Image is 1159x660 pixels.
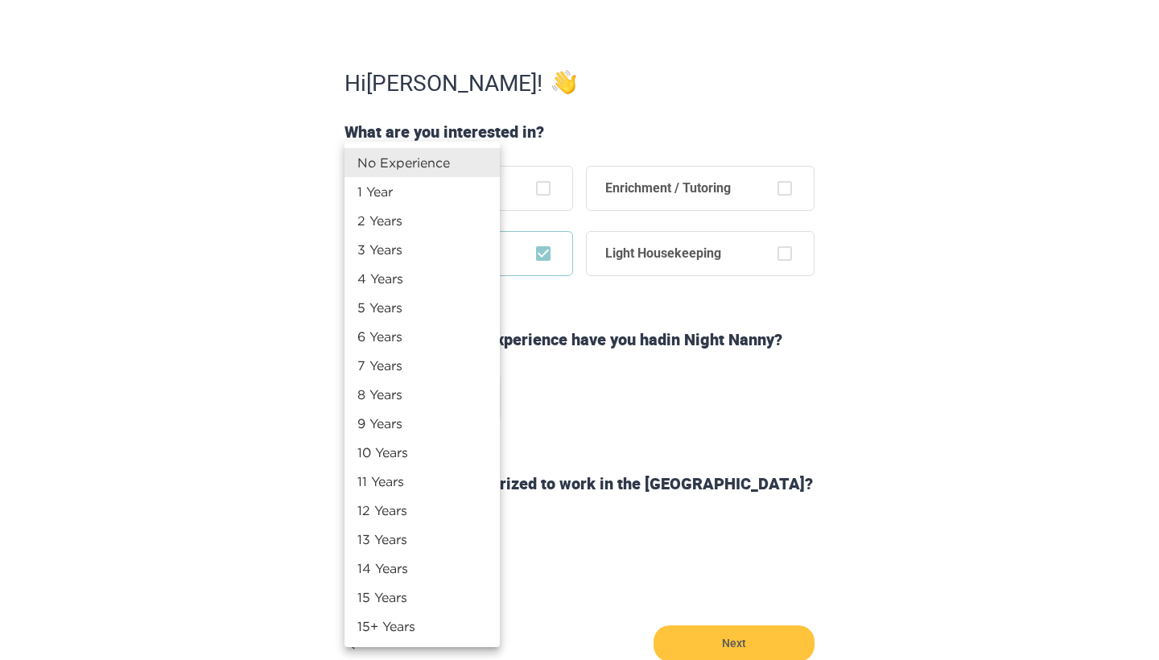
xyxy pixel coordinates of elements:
li: 7 Years [344,351,500,380]
li: 15 Years [344,583,500,612]
li: 9 Years [344,409,500,438]
li: 15+ Years [344,612,500,641]
li: 14 Years [344,554,500,583]
li: 5 Years [344,293,500,322]
li: 6 Years [344,322,500,351]
li: 10 Years [344,438,500,467]
li: 2 Years [344,206,500,235]
li: 4 Years [344,264,500,293]
li: 8 Years [344,380,500,409]
li: 12 Years [344,496,500,525]
li: 13 Years [344,525,500,554]
li: 11 Years [344,467,500,496]
li: 1 Year [344,177,500,206]
li: 3 Years [344,235,500,264]
li: No Experience [344,148,500,177]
